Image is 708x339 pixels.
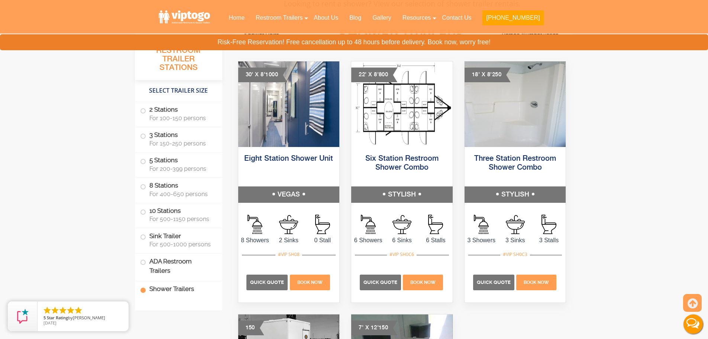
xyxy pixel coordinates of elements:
[361,215,376,234] img: an icon of Shower
[238,320,264,335] div: 150
[360,279,402,285] a: Quick Quote
[135,84,222,98] h4: Select Trailer Size
[47,315,68,320] span: Star Rating
[402,279,444,285] a: Book Now
[344,10,367,26] a: Blog
[140,253,217,279] label: ADA Restroom Trailers
[238,67,288,82] div: 30' X 8'1000
[279,215,298,234] img: an icon of sink
[532,236,566,245] span: 3 Stalls
[140,281,217,297] label: Shower Trailers
[541,215,556,234] img: an icon of stall
[315,215,330,234] img: an icon of stall
[477,10,549,30] a: [PHONE_NUMBER]
[465,67,511,82] div: 18' X 8'250
[275,250,302,259] div: #VIP SH08
[465,236,498,245] span: 3 Showers
[465,186,566,203] h5: STYLISH
[15,309,30,324] img: Review Rating
[149,115,213,122] span: For 100-150 persons
[351,320,397,335] div: 7' X 12'150
[238,236,272,245] span: 8 Showers
[428,215,443,234] img: an icon of stall
[289,279,331,285] a: Book Now
[248,215,262,234] img: an icon of Shower
[482,10,543,25] button: [PHONE_NUMBER]
[135,35,222,80] h3: All Portable Restroom Trailer Stations
[465,61,566,147] img: An outside image of the 3 station shower combo trailer
[351,61,453,147] img: Full image for six shower combo restroom trailer
[74,306,83,315] li: 
[238,186,340,203] h5: VEGAS
[419,236,453,245] span: 6 Stalls
[73,315,105,320] span: [PERSON_NAME]
[678,309,708,339] button: Live Chat
[524,280,549,285] span: Book Now
[515,279,557,285] a: Book Now
[244,155,333,163] a: Eight Station Shower Unit
[410,280,436,285] span: Book Now
[43,316,123,321] span: by
[363,279,397,285] span: Quick Quote
[387,250,417,259] div: #VIP SH0C6
[474,215,489,234] img: an icon of Shower
[238,61,340,147] img: Outside view of eight station shower unit
[140,203,217,226] label: 10 Stations
[149,191,213,198] span: For 400-650 persons
[149,140,213,147] span: For 150-250 persons
[58,306,67,315] li: 
[500,250,530,259] div: #VIP SH0C3
[397,10,436,26] a: Resources
[250,10,308,26] a: Restroom Trailers
[498,236,532,245] span: 3 Sinks
[149,215,213,223] span: For 500-1150 persons
[140,102,217,125] label: 2 Stations
[43,320,56,326] span: [DATE]
[436,10,477,26] a: Contact Us
[506,215,525,234] img: an icon of sink
[365,155,439,172] a: Six Station Restroom Shower Combo
[351,236,385,245] span: 6 Showers
[351,186,453,203] h5: STYLISH
[272,236,305,245] span: 2 Sinks
[140,127,217,150] label: 3 Stations
[297,280,323,285] span: Book Now
[140,153,217,176] label: 5 Stations
[140,228,217,251] label: Sink Trailer
[474,155,556,172] a: Three Station Restroom Shower Combo
[246,279,289,285] a: Quick Quote
[473,279,515,285] a: Quick Quote
[392,215,411,234] img: an icon of sink
[149,165,213,172] span: For 200-399 persons
[351,67,397,82] div: 22' X 8'800
[477,279,511,285] span: Quick Quote
[43,315,46,320] span: 5
[43,306,52,315] li: 
[149,241,213,248] span: For 500-1000 persons
[223,10,250,26] a: Home
[250,279,284,285] span: Quick Quote
[51,306,59,315] li: 
[385,236,419,245] span: 6 Sinks
[305,236,339,245] span: 0 Stall
[140,178,217,201] label: 8 Stations
[308,10,344,26] a: About Us
[367,10,397,26] a: Gallery
[66,306,75,315] li: 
